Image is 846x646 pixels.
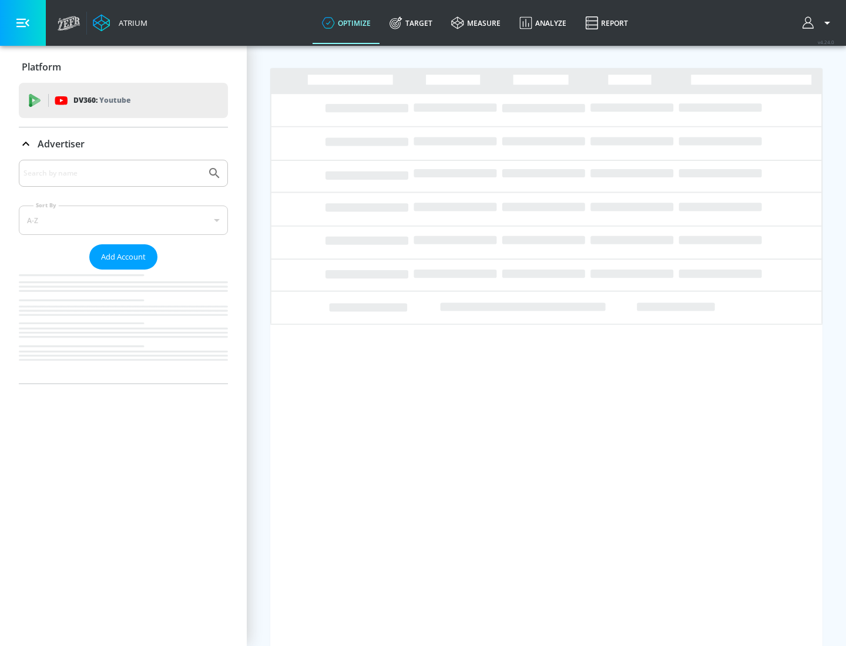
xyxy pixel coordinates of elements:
div: DV360: Youtube [19,83,228,118]
div: A-Z [19,206,228,235]
a: Atrium [93,14,147,32]
a: measure [442,2,510,44]
div: Advertiser [19,127,228,160]
p: Advertiser [38,137,85,150]
input: Search by name [23,166,202,181]
a: Target [380,2,442,44]
p: Platform [22,60,61,73]
a: Report [576,2,637,44]
div: Advertiser [19,160,228,383]
p: Youtube [99,94,130,106]
span: Add Account [101,250,146,264]
span: v 4.24.0 [818,39,834,45]
label: Sort By [33,201,59,209]
p: DV360: [73,94,130,107]
nav: list of Advertiser [19,270,228,383]
a: optimize [313,2,380,44]
div: Platform [19,51,228,83]
div: Atrium [114,18,147,28]
button: Add Account [89,244,157,270]
a: Analyze [510,2,576,44]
